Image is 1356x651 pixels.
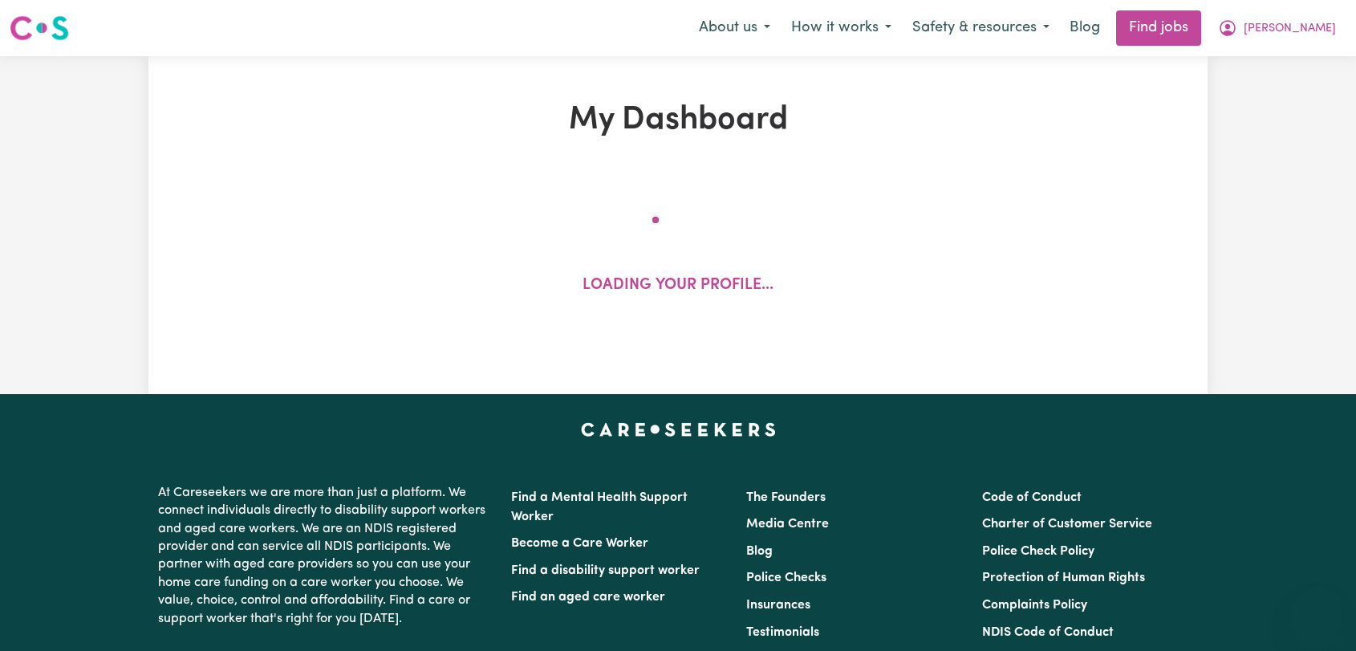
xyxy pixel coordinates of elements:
[583,275,773,298] p: Loading your profile...
[746,545,773,558] a: Blog
[10,14,69,43] img: Careseekers logo
[1292,587,1343,638] iframe: Button to launch messaging window
[10,10,69,47] a: Careseekers logo
[746,626,819,639] a: Testimonials
[781,11,902,45] button: How it works
[982,572,1145,584] a: Protection of Human Rights
[335,101,1021,140] h1: My Dashboard
[982,545,1094,558] a: Police Check Policy
[746,599,810,612] a: Insurances
[1060,10,1110,46] a: Blog
[746,572,826,584] a: Police Checks
[511,564,700,577] a: Find a disability support worker
[746,518,829,531] a: Media Centre
[902,11,1060,45] button: Safety & resources
[511,491,688,523] a: Find a Mental Health Support Worker
[982,626,1114,639] a: NDIS Code of Conduct
[581,423,776,436] a: Careseekers home page
[746,491,826,504] a: The Founders
[1244,20,1336,38] span: [PERSON_NAME]
[688,11,781,45] button: About us
[982,599,1087,612] a: Complaints Policy
[1208,11,1346,45] button: My Account
[511,537,648,550] a: Become a Care Worker
[1116,10,1201,46] a: Find jobs
[158,478,492,634] p: At Careseekers we are more than just a platform. We connect individuals directly to disability su...
[982,518,1152,531] a: Charter of Customer Service
[982,491,1082,504] a: Code of Conduct
[511,591,665,604] a: Find an aged care worker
